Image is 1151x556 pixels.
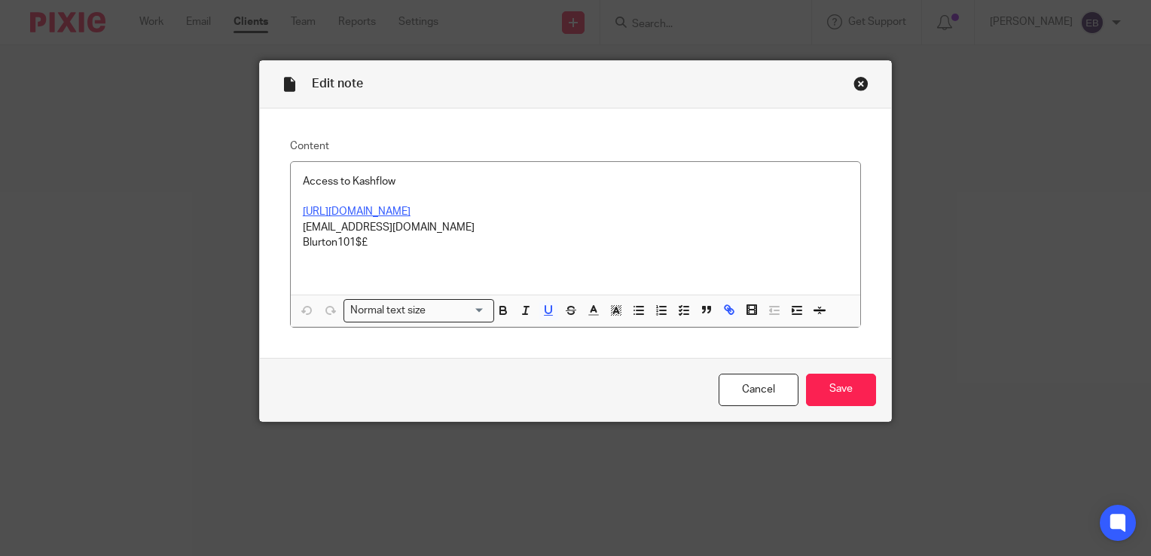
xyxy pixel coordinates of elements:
[719,374,798,406] a: Cancel
[312,78,363,90] span: Edit note
[431,303,485,319] input: Search for option
[303,174,848,189] p: Access to Kashflow
[303,235,848,250] p: Blurton101$£
[853,76,869,91] div: Close this dialog window
[806,374,876,406] input: Save
[303,206,411,217] a: [URL][DOMAIN_NAME]
[303,220,848,235] p: [EMAIL_ADDRESS][DOMAIN_NAME]
[290,139,861,154] label: Content
[347,303,429,319] span: Normal text size
[343,299,494,322] div: Search for option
